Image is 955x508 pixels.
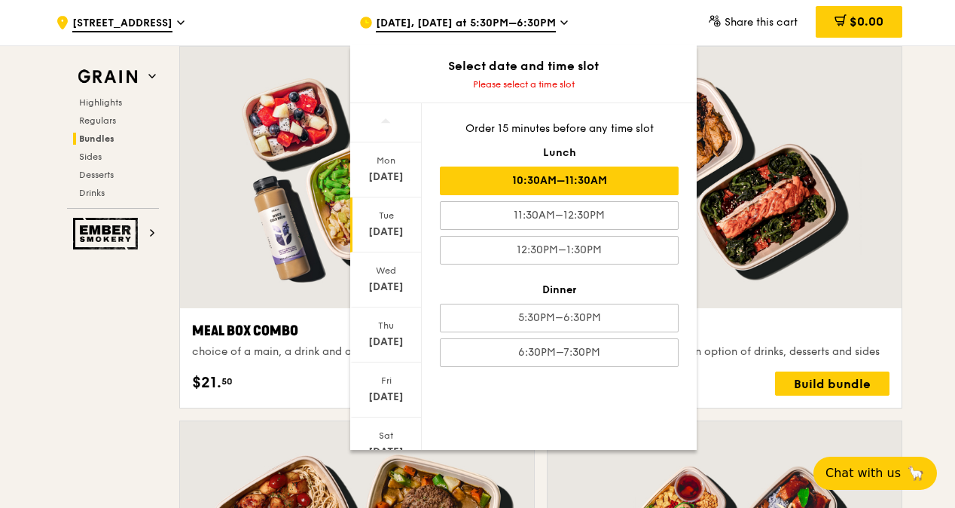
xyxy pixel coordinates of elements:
[79,188,105,198] span: Drinks
[440,283,679,298] div: Dinner
[352,170,420,185] div: [DATE]
[79,97,122,108] span: Highlights
[440,236,679,265] div: 12:30PM–1:30PM
[560,344,889,360] div: choice of two mains and an option of drinks, desserts and sides
[440,167,679,195] div: 10:30AM–11:30AM
[72,16,172,32] span: [STREET_ADDRESS]
[221,375,233,387] span: 50
[352,320,420,332] div: Thu
[350,57,697,75] div: Select date and time slot
[79,115,116,126] span: Regulars
[813,457,937,490] button: Chat with us🦙
[440,201,679,230] div: 11:30AM–12:30PM
[352,430,420,442] div: Sat
[192,320,522,341] div: Meal Box Combo
[775,372,889,396] div: Build bundle
[907,464,925,482] span: 🦙
[79,151,102,162] span: Sides
[850,14,883,29] span: $0.00
[440,121,679,136] div: Order 15 minutes before any time slot
[352,210,420,222] div: Tue
[79,133,114,144] span: Bundles
[440,304,679,332] div: 5:30PM–6:30PM
[825,464,901,482] span: Chat with us
[73,63,142,90] img: Grain web logo
[352,445,420,460] div: [DATE]
[725,16,798,29] span: Share this cart
[352,265,420,277] div: Wed
[192,372,221,394] span: $21.
[350,78,697,90] div: Please select a time slot
[352,375,420,387] div: Fri
[440,338,679,367] div: 6:30PM–7:30PM
[376,16,556,32] span: [DATE], [DATE] at 5:30PM–6:30PM
[352,155,420,167] div: Mon
[440,145,679,161] div: Lunch
[560,320,889,341] div: Twosome
[192,344,522,360] div: choice of a main, a drink and a side or dessert
[352,335,420,350] div: [DATE]
[352,225,420,240] div: [DATE]
[352,390,420,405] div: [DATE]
[79,170,114,180] span: Desserts
[73,218,142,249] img: Ember Smokery web logo
[352,280,420,295] div: [DATE]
